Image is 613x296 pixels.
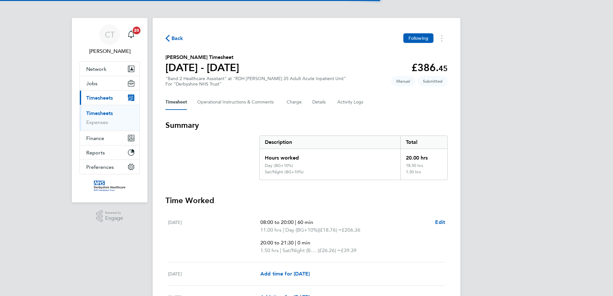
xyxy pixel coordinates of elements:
[298,240,310,246] span: 0 min
[400,149,447,163] div: 20.00 hrs
[436,33,448,43] button: Timesheets Menu
[282,247,318,254] span: Sat/Night (BG+10%)
[72,18,147,202] nav: Main navigation
[105,210,123,216] span: Powered by
[337,95,364,110] button: Activity Logs
[80,91,139,105] button: Timesheets
[80,62,139,76] button: Network
[165,95,187,110] button: Timesheet
[165,195,448,206] h3: Time Worked
[80,131,139,145] button: Finance
[265,163,293,168] div: Day (BG+10%)
[260,227,281,233] span: 11.00 hrs
[287,95,302,110] button: Charge
[133,27,140,34] span: 20
[105,30,115,39] span: CT
[86,150,105,156] span: Reports
[260,271,310,277] span: Add time for [DATE]
[265,169,304,175] div: Sat/Night (BG+10%)
[295,219,296,225] span: |
[165,81,346,87] div: For "Derbyshire NHS Trust"
[105,216,123,221] span: Engage
[403,33,433,43] button: Following
[197,95,276,110] button: Operational Instructions & Comments
[165,34,183,42] button: Back
[319,227,342,233] span: (£18.76) =
[418,76,448,86] span: This timesheet is Submitted.
[435,219,445,225] span: Edit
[298,219,313,225] span: 60 min
[435,218,445,226] a: Edit
[86,80,97,86] span: Jobs
[125,24,138,45] a: 20
[341,247,357,253] span: £39.39
[283,227,284,233] span: |
[295,240,296,246] span: |
[86,119,108,125] a: Expenses
[411,62,448,74] app-decimal: £386.
[260,136,400,149] div: Description
[165,120,448,130] h3: Summary
[165,53,239,61] h2: [PERSON_NAME] Timesheet
[168,270,260,278] div: [DATE]
[400,163,447,169] div: 18.50 hrs
[172,35,183,42] span: Back
[260,149,400,163] div: Hours worked
[94,181,125,191] img: derbyshire-nhs-logo-retina.png
[80,145,139,160] button: Reports
[165,76,346,87] div: "Band 2 Healthcare Assistant" at "RDH [PERSON_NAME] 35 Adult Acute Inpatient Unit"
[312,95,327,110] button: Details
[86,95,113,101] span: Timesheets
[80,105,139,131] div: Timesheets
[391,76,415,86] span: This timesheet was manually created.
[96,210,123,222] a: Powered byEngage
[408,35,428,41] span: Following
[260,247,279,253] span: 1.50 hrs
[86,110,113,116] a: Timesheets
[285,226,319,234] span: Day (BG+10%)
[86,164,114,170] span: Preferences
[260,240,294,246] span: 20:00 to 21:30
[86,66,106,72] span: Network
[439,64,448,73] span: 45
[260,270,310,278] a: Add time for [DATE]
[80,24,140,55] a: CT[PERSON_NAME]
[80,181,140,191] a: Go to home page
[318,247,341,253] span: (£26.26) =
[80,160,139,174] button: Preferences
[400,136,447,149] div: Total
[342,227,360,233] span: £206.36
[165,61,239,74] h1: [DATE] - [DATE]
[86,135,104,141] span: Finance
[260,219,294,225] span: 08:00 to 20:00
[168,218,260,254] div: [DATE]
[400,169,447,180] div: 1.50 hrs
[259,136,448,180] div: Summary
[80,76,139,90] button: Jobs
[80,47,140,55] span: Charlotte Turner
[280,247,281,253] span: |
